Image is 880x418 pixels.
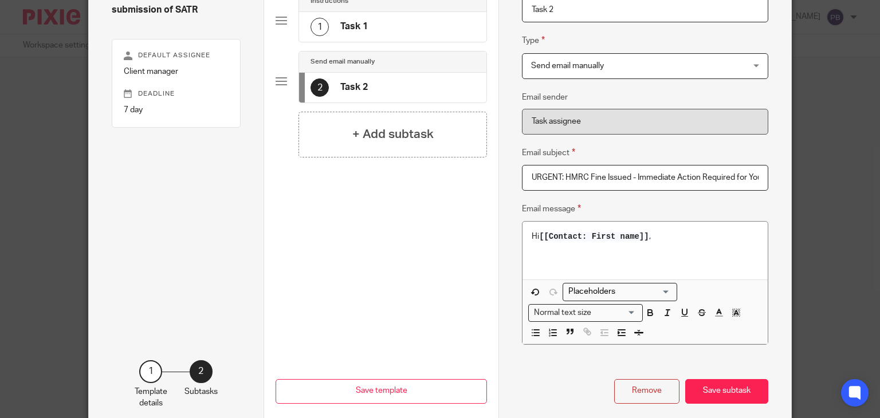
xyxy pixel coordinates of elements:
div: 1 [139,360,162,383]
label: Email subject [522,146,575,159]
span: [[Contact: First name]] [539,232,649,241]
button: Remove [614,379,679,404]
div: 2 [190,360,213,383]
label: Email message [522,202,581,215]
p: Default assignee [124,51,229,60]
input: Search for option [595,307,636,319]
input: Subject [522,165,768,191]
button: Save subtask [685,379,768,404]
p: Deadline [124,89,229,98]
div: Text styles [528,304,643,322]
button: Save template [276,379,487,404]
div: Search for option [563,283,677,301]
div: 1 [311,18,329,36]
p: Hi , [532,231,759,242]
h4: Task 1 [340,21,368,33]
div: 2 [311,78,329,97]
p: 7 day [124,104,229,116]
h4: Task 2 [340,81,368,93]
span: Normal text size [531,307,594,319]
p: Client manager [124,66,229,77]
p: Subtasks [184,386,218,397]
h4: Send email manually [311,57,375,66]
input: Search for option [564,286,670,298]
label: Type [522,34,545,47]
p: Template details [135,386,167,409]
div: Placeholders [563,283,677,301]
label: Email sender [522,92,568,103]
div: Search for option [528,304,643,322]
span: Send email manually [531,62,604,70]
h4: + Add subtask [352,125,434,143]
